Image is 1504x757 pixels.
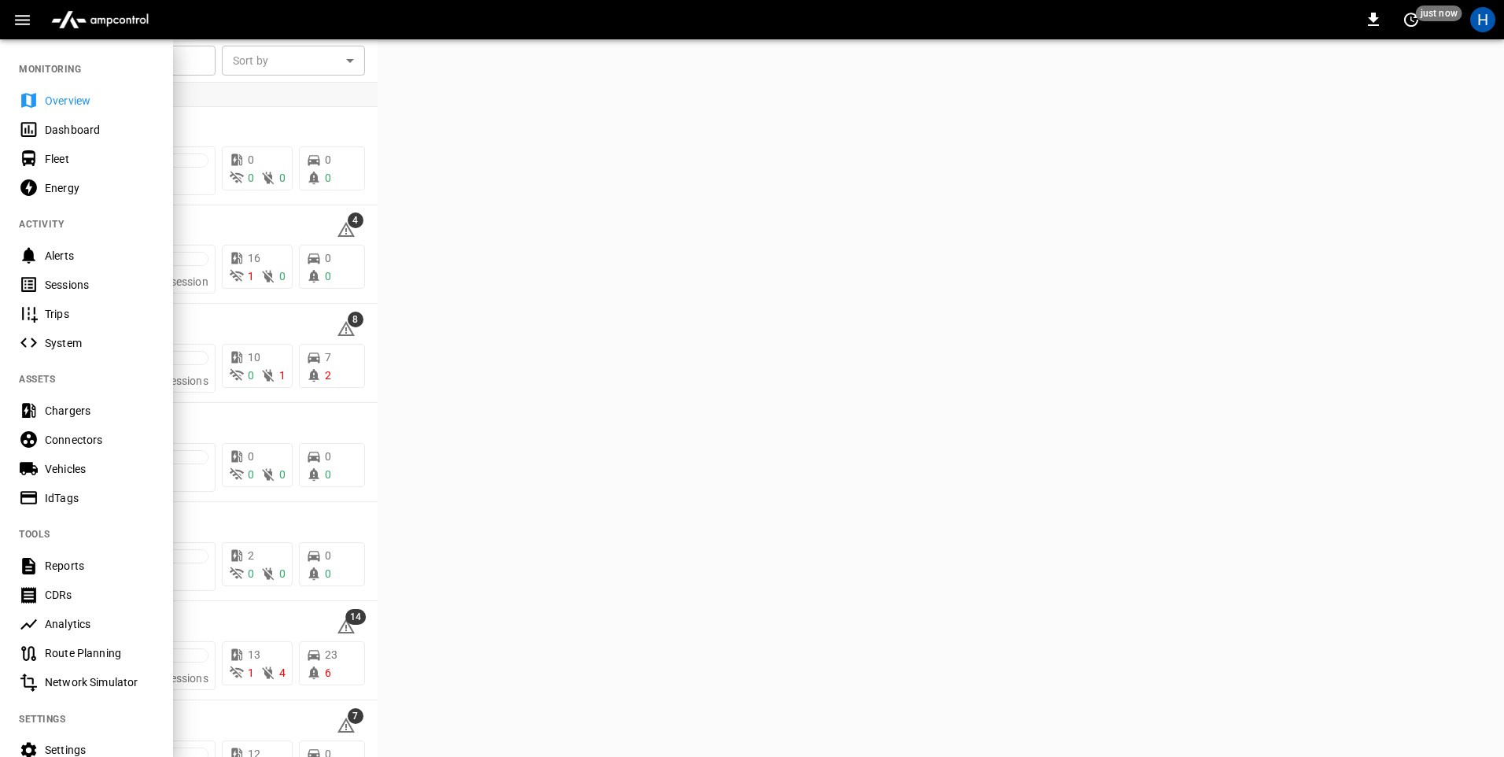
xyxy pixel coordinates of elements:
div: Overview [45,93,154,109]
div: Alerts [45,248,154,264]
div: Energy [45,180,154,196]
div: Vehicles [45,461,154,477]
div: Connectors [45,432,154,448]
div: IdTags [45,490,154,506]
img: ampcontrol.io logo [45,5,155,35]
div: Trips [45,306,154,322]
div: Route Planning [45,645,154,661]
div: Reports [45,558,154,574]
div: Sessions [45,277,154,293]
div: Chargers [45,403,154,419]
span: just now [1416,6,1462,21]
div: CDRs [45,587,154,603]
div: Fleet [45,151,154,167]
div: Analytics [45,616,154,632]
div: Network Simulator [45,674,154,690]
div: profile-icon [1470,7,1495,32]
div: Dashboard [45,122,154,138]
div: System [45,335,154,351]
button: set refresh interval [1399,7,1424,32]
